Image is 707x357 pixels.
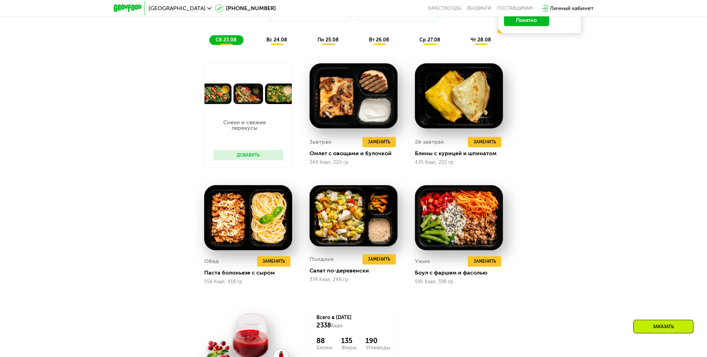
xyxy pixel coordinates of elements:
button: Понятно [504,15,549,26]
span: вс 24.08 [266,37,287,43]
span: Заменить [263,258,285,265]
div: Салат по-деревенски [310,267,403,274]
div: 435 Ккал, 222 гр [415,160,503,165]
p: Снеки и свежие перекусы [213,120,276,131]
a: Вендинги [467,6,491,11]
div: Жиры [341,345,357,350]
div: Ужин [415,256,430,267]
div: 556 Ккал, 418 гр [204,279,292,285]
div: Личный кабинет [550,4,594,13]
div: Омлет с овощами и булочкой [310,150,403,157]
a: [PHONE_NUMBER] [215,4,276,13]
span: [GEOGRAPHIC_DATA] [148,6,206,11]
div: Полдник [310,254,334,264]
span: вт 26.08 [369,37,389,43]
span: Заменить [368,138,390,145]
span: Ккал [331,323,343,329]
span: 2338 [316,322,331,329]
span: Заменить [473,258,496,265]
span: Заменить [473,138,496,145]
div: Обед [204,256,219,267]
span: сб 23.08 [216,37,236,43]
div: 2й завтрак [415,137,444,147]
button: Заменить [362,137,396,147]
button: Добавить [213,150,283,160]
div: Углеводы [365,345,391,350]
div: Блины с курицей и шпинатом [415,150,508,157]
a: Качество еды [428,6,461,11]
button: Заменить [468,137,501,147]
button: Заменить [362,254,396,264]
div: 88 [316,336,332,345]
span: ср 27.08 [419,37,440,43]
button: Заменить [468,256,501,267]
div: поставщикам [497,6,533,11]
span: Заменить [368,256,390,263]
span: чт 28.08 [470,37,491,43]
div: Завтрак [310,137,331,147]
div: 135 [341,336,357,345]
div: 374 Ккал, 248 гр [310,277,397,283]
div: Заказать [633,320,693,333]
div: 595 Ккал, 398 гр [415,279,503,285]
div: Всего в [DATE] [316,314,391,330]
span: пн 25.08 [318,37,339,43]
button: Заменить [257,256,290,267]
div: Боул с фаршем и фасолью [415,269,508,276]
div: 349 Ккал, 220 гр [310,160,397,165]
div: Белки [316,345,332,350]
div: Паста болоньезе с сыром [204,269,298,276]
div: 190 [365,336,391,345]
